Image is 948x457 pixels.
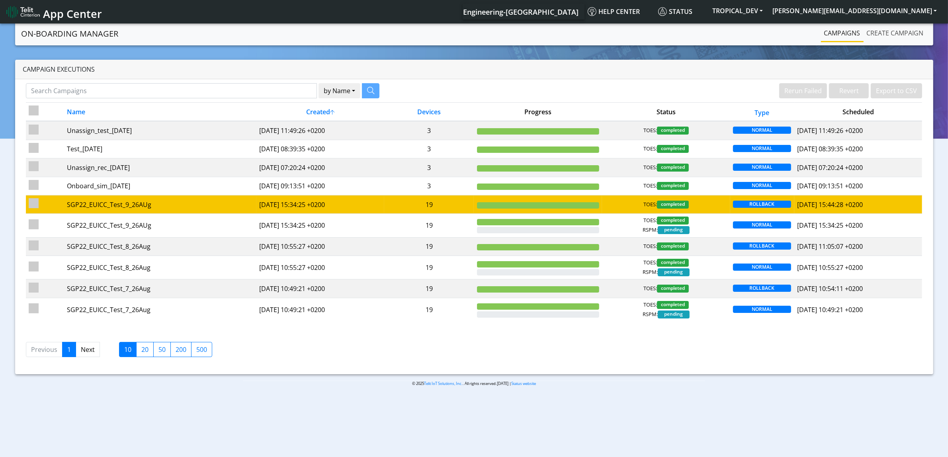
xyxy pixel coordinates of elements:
a: Create campaign [864,25,927,41]
span: [DATE] 09:13:51 +0200 [797,182,863,190]
span: NORMAL [733,145,791,152]
span: [DATE] 10:54:11 +0200 [797,284,863,293]
label: 200 [170,342,192,357]
span: TOES: [643,242,657,250]
td: 19 [384,237,474,256]
span: TOES: [643,217,657,225]
td: [DATE] 10:49:21 +0200 [256,298,385,321]
a: Campaigns [821,25,864,41]
span: [DATE] 15:44:28 +0200 [797,200,863,209]
div: Campaign Executions [15,60,933,79]
th: Name [64,103,256,121]
span: [DATE] 10:49:21 +0200 [797,305,863,314]
td: [DATE] 10:55:27 +0200 [256,256,385,279]
span: completed [657,217,689,225]
input: Search Campaigns [26,83,317,98]
div: SGP22_EUICC_Test_8_26Aug [67,263,253,272]
span: [DATE] 10:55:27 +0200 [797,263,863,272]
button: Export to CSV [871,83,922,98]
span: completed [657,164,689,172]
button: Rerun Failed [779,83,827,98]
span: Status [658,7,692,16]
div: SGP22_EUICC_Test_8_26Aug [67,242,253,251]
label: 50 [153,342,171,357]
a: Status [655,4,708,20]
button: Revert [829,83,869,98]
td: [DATE] 15:34:25 +0200 [256,214,385,237]
label: 10 [119,342,137,357]
span: TOES: [643,259,657,267]
span: completed [657,242,689,250]
div: SGP22_EUICC_Test_7_26Aug [67,305,253,314]
td: [DATE] 08:39:35 +0200 [256,140,385,158]
img: logo-telit-cinterion-gw-new.png [6,6,40,18]
a: 1 [62,342,76,357]
td: [DATE] 10:49:21 +0200 [256,279,385,298]
td: [DATE] 09:13:51 +0200 [256,177,385,195]
span: RSPM: [643,268,658,276]
th: Type [730,103,794,121]
span: RSPM: [643,226,658,234]
span: completed [657,201,689,209]
td: 3 [384,140,474,158]
td: 19 [384,279,474,298]
div: Unassign_test_[DATE] [67,126,253,135]
span: [DATE] 07:20:24 +0200 [797,163,863,172]
a: Telit IoT Solutions, Inc. [424,381,463,386]
td: 19 [384,214,474,237]
th: Progress [474,103,602,121]
td: 19 [384,298,474,321]
span: TOES: [643,285,657,293]
span: NORMAL [733,306,791,313]
span: TOES: [643,201,657,209]
td: 19 [384,195,474,213]
td: 3 [384,177,474,195]
span: [DATE] 08:39:35 +0200 [797,145,863,153]
button: [PERSON_NAME][EMAIL_ADDRESS][DOMAIN_NAME] [768,4,942,18]
div: Unassign_rec_[DATE] [67,163,253,172]
span: Engineering-[GEOGRAPHIC_DATA] [463,7,579,17]
label: 500 [191,342,212,357]
td: [DATE] 10:55:27 +0200 [256,237,385,256]
span: [DATE] 11:49:26 +0200 [797,126,863,135]
td: [DATE] 15:34:25 +0200 [256,195,385,213]
div: SGP22_EUICC_Test_7_26Aug [67,284,253,293]
span: [DATE] 11:05:07 +0200 [797,242,863,251]
td: 19 [384,256,474,279]
th: Scheduled [794,103,923,121]
img: knowledge.svg [588,7,596,16]
span: App Center [43,6,102,21]
div: SGP22_EUICC_Test_9_26AUg [67,221,253,230]
span: completed [657,127,689,135]
a: Next [76,342,100,357]
div: Test_[DATE] [67,144,253,154]
span: completed [657,259,689,267]
div: SGP22_EUICC_Test_9_26AUg [67,200,253,209]
td: [DATE] 07:20:24 +0200 [256,158,385,177]
a: Status website [511,381,536,386]
span: Help center [588,7,640,16]
span: NORMAL [733,182,791,189]
span: RSPM: [643,311,658,318]
span: TOES: [643,182,657,190]
span: completed [657,145,689,153]
td: [DATE] 11:49:26 +0200 [256,121,385,140]
a: App Center [6,3,101,20]
span: completed [657,301,689,309]
span: ROLLBACK [733,285,791,292]
button: by Name [319,83,360,98]
button: TROPICAL_DEV [708,4,768,18]
span: NORMAL [733,264,791,271]
td: 3 [384,121,474,140]
p: © 2025 . All rights reserved.[DATE] | [243,381,705,387]
div: Onboard_sim_[DATE] [67,181,253,191]
a: Help center [584,4,655,20]
span: TOES: [643,164,657,172]
span: TOES: [643,127,657,135]
span: NORMAL [733,164,791,171]
span: completed [657,182,689,190]
th: Devices [384,103,474,121]
span: NORMAL [733,221,791,228]
span: completed [657,285,689,293]
td: 3 [384,158,474,177]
